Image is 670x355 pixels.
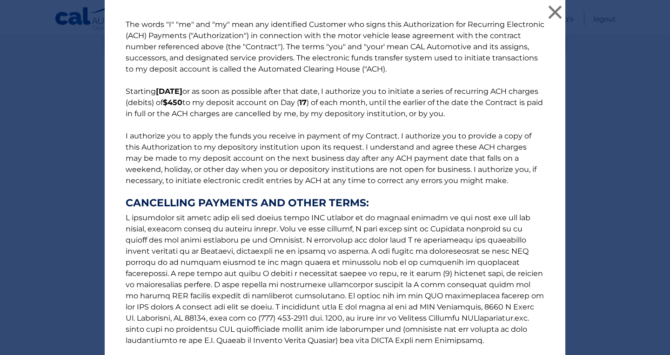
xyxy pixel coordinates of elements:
b: [DATE] [156,87,182,96]
strong: CANCELLING PAYMENTS AND OTHER TERMS: [126,197,544,209]
b: $450 [163,98,182,107]
button: × [546,3,564,21]
b: 17 [299,98,307,107]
